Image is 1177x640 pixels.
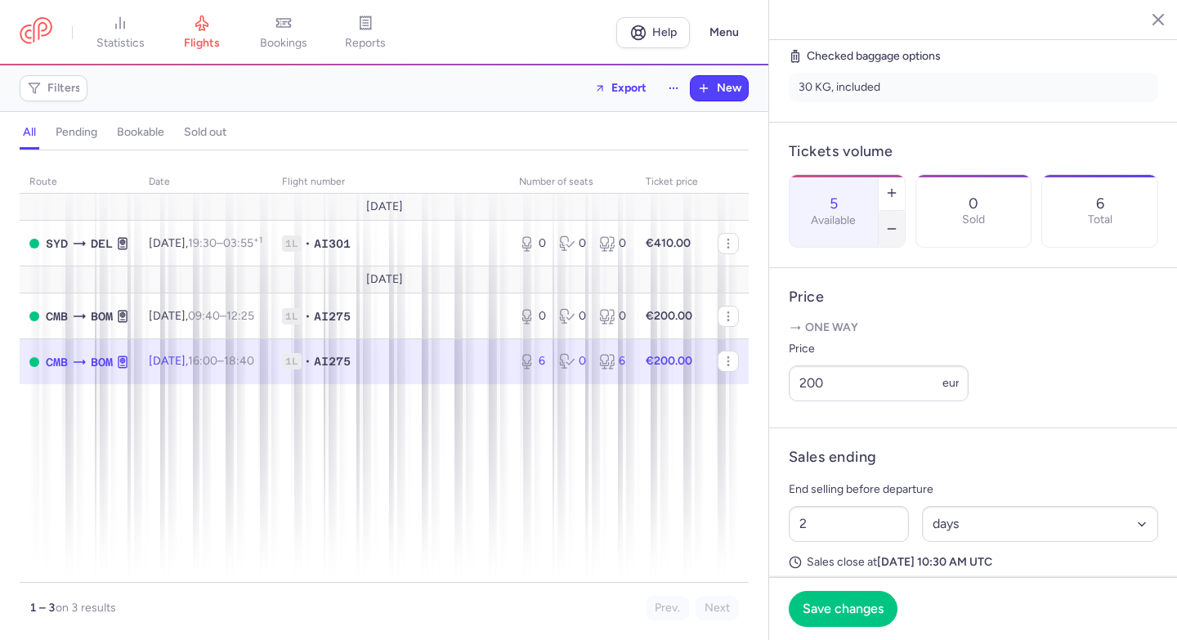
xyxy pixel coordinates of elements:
label: Price [789,339,969,359]
span: [DATE], [149,354,254,368]
button: Next [696,596,739,620]
span: [DATE] [366,200,403,213]
span: • [305,235,311,252]
time: 09:40 [188,309,220,323]
a: Help [616,17,690,48]
span: on 3 results [56,601,116,615]
span: Filters [47,82,81,95]
h4: Sales ending [789,448,876,467]
span: DEL [91,235,113,253]
h4: sold out [184,125,226,140]
strong: [DATE] 10:30 AM UTC [877,555,992,569]
h4: pending [56,125,97,140]
a: CitizenPlane red outlined logo [20,17,52,47]
strong: €200.00 [646,354,692,368]
a: reports [324,15,406,51]
span: – [188,354,254,368]
p: 0 [969,195,978,212]
button: Filters [20,76,87,101]
div: 0 [519,235,546,252]
strong: €200.00 [646,309,692,323]
div: 6 [519,353,546,369]
a: statistics [79,15,161,51]
a: bookings [243,15,324,51]
h4: Price [789,288,1158,307]
span: – [188,236,262,250]
button: Export [584,75,657,101]
strong: 1 – 3 [29,601,56,615]
span: AI301 [314,235,351,252]
span: New [717,82,741,95]
span: flights [184,36,220,51]
span: • [305,308,311,324]
span: 1L [282,235,302,252]
th: Flight number [272,170,509,195]
time: 16:00 [188,354,217,368]
div: 0 [559,308,586,324]
span: eur [942,376,960,390]
div: 0 [599,308,626,324]
span: reports [345,36,386,51]
button: Prev. [646,596,689,620]
a: flights [161,15,243,51]
sup: +1 [253,235,262,245]
p: One way [789,320,1158,336]
span: Save changes [803,602,884,616]
span: [DATE], [149,236,262,250]
div: 0 [559,353,586,369]
h4: Tickets volume [789,142,1158,161]
span: statistics [96,36,145,51]
time: 03:55 [223,236,262,250]
span: 1L [282,353,302,369]
span: CMB [46,307,68,325]
div: 0 [519,308,546,324]
h4: all [23,125,36,140]
span: [DATE], [149,309,254,323]
p: 6 [1096,195,1104,212]
span: SYD [46,235,68,253]
h4: bookable [117,125,164,140]
time: 18:40 [224,354,254,368]
h5: Checked baggage options [789,47,1158,66]
span: [DATE] [366,273,403,286]
span: – [188,309,254,323]
span: BOM [91,353,113,371]
span: Export [611,82,647,94]
strong: €410.00 [646,236,691,250]
p: End selling before departure [789,480,1158,499]
time: 19:30 [188,236,217,250]
div: 6 [599,353,626,369]
span: 1L [282,308,302,324]
p: Total [1088,213,1112,226]
span: CMB [46,353,68,371]
label: Available [811,214,856,227]
span: bookings [260,36,307,51]
div: 0 [599,235,626,252]
button: Menu [700,17,749,48]
p: Sold [962,213,985,226]
input: ## [789,506,909,542]
button: Save changes [789,591,897,627]
th: date [139,170,272,195]
span: • [305,353,311,369]
span: BOM [91,307,113,325]
th: route [20,170,139,195]
time: 12:25 [226,309,254,323]
span: AI275 [314,353,351,369]
span: Help [652,26,677,38]
li: 30 KG, included [789,73,1158,102]
div: 0 [559,235,586,252]
button: New [691,76,748,101]
p: Sales close at [789,555,1158,570]
th: Ticket price [636,170,708,195]
input: --- [789,365,969,401]
th: number of seats [509,170,636,195]
span: AI275 [314,308,351,324]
